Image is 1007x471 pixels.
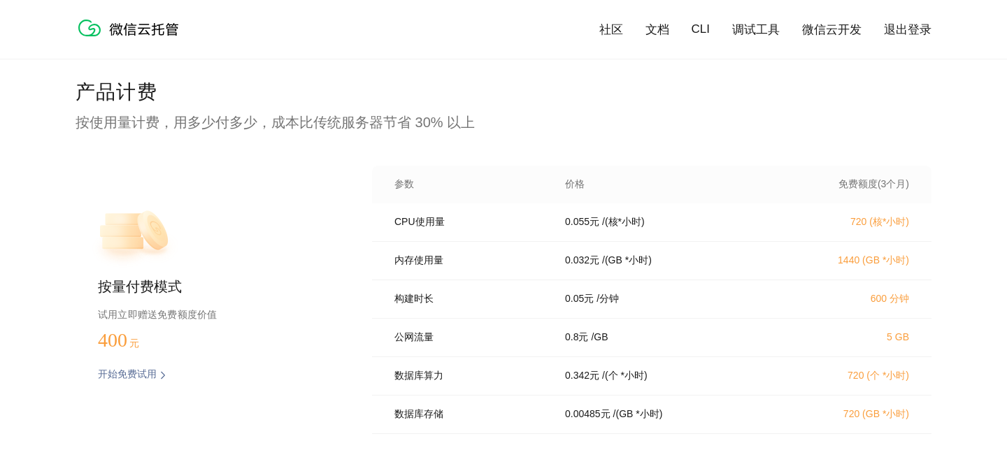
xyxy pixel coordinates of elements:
p: 按使用量计费，用多少付多少，成本比传统服务器节省 30% 以上 [76,113,931,132]
p: 内存使用量 [394,254,545,267]
p: 构建时长 [394,293,545,305]
span: 元 [129,338,139,349]
a: 调试工具 [732,22,780,38]
p: 试用立即赠送免费额度价值 [98,305,327,324]
p: 720 (个 *小时) [786,370,909,382]
a: 文档 [645,22,669,38]
p: 开始免费试用 [98,368,157,382]
p: 720 (核*小时) [786,216,909,229]
p: / (个 *小时) [602,370,648,382]
p: 免费额度(3个月) [786,178,909,191]
p: / (核*小时) [602,216,645,229]
p: 0.342 元 [565,370,599,382]
a: CLI [692,22,710,36]
p: 0.032 元 [565,254,599,267]
a: 社区 [599,22,623,38]
a: 微信云托管 [76,32,187,44]
p: 0.8 元 [565,331,588,344]
a: 微信云开发 [802,22,862,38]
p: 数据库存储 [394,408,545,421]
p: / (GB *小时) [602,254,652,267]
p: 5 GB [786,331,909,342]
p: CPU使用量 [394,216,545,229]
p: 720 (GB *小时) [786,408,909,421]
p: 400 [98,329,168,352]
p: / 分钟 [597,293,619,305]
a: 退出登录 [884,22,931,38]
p: 600 分钟 [786,293,909,305]
p: 1440 (GB *小时) [786,254,909,267]
p: 公网流量 [394,331,545,344]
p: 价格 [565,178,585,191]
p: 参数 [394,178,545,191]
p: 0.05 元 [565,293,594,305]
p: 数据库算力 [394,370,545,382]
p: 0.055 元 [565,216,599,229]
p: / (GB *小时) [613,408,663,421]
p: 按量付费模式 [98,277,327,297]
img: 微信云托管 [76,14,187,42]
p: 产品计费 [76,79,931,107]
p: 0.00485 元 [565,408,610,421]
p: / GB [591,331,608,344]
